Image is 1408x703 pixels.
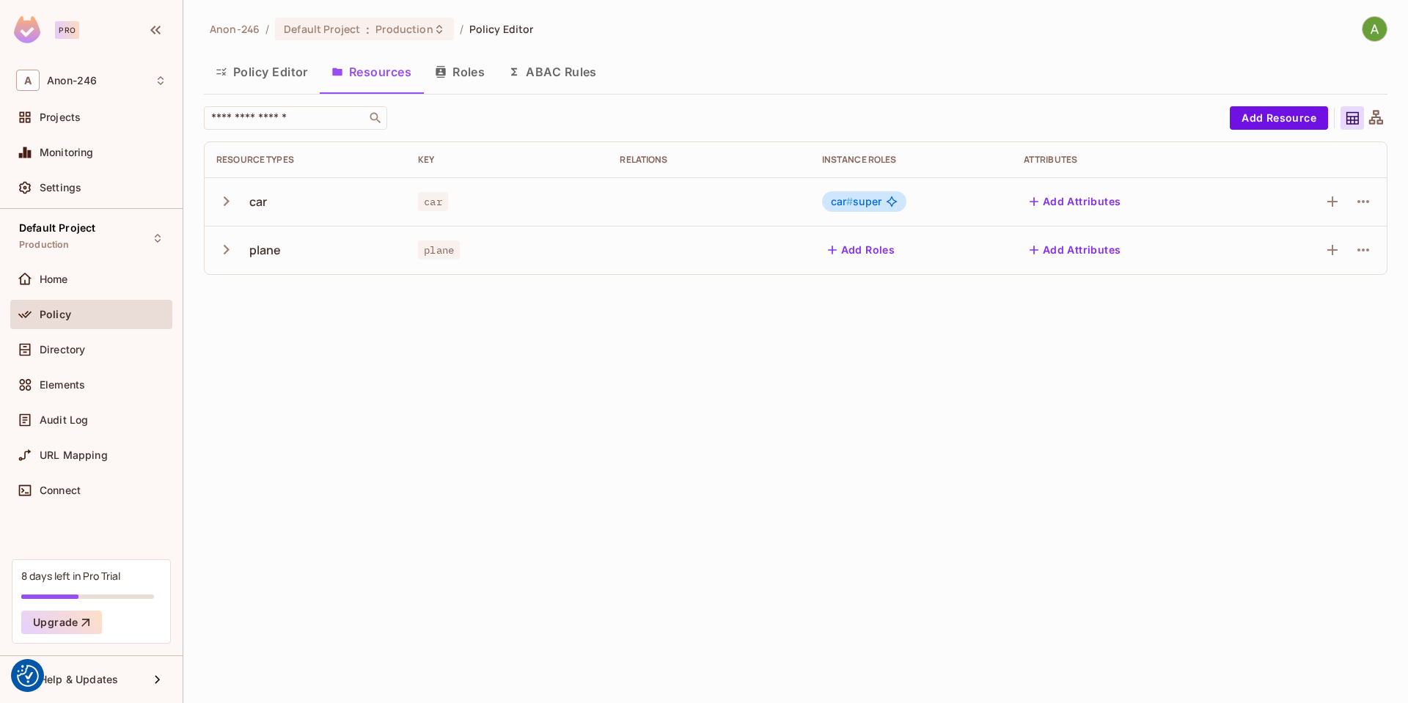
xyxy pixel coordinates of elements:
span: Directory [40,344,85,356]
div: car [249,194,267,210]
span: Elements [40,379,85,391]
span: Policy [40,309,71,320]
div: 8 days left in Pro Trial [21,569,120,583]
img: Anon [1363,17,1387,41]
span: the active workspace [210,22,260,36]
button: ABAC Rules [496,54,609,90]
span: car [831,195,854,207]
li: / [265,22,269,36]
div: Instance roles [822,154,1000,166]
span: car [418,192,447,211]
span: Help & Updates [40,674,118,685]
button: Policy Editor [204,54,320,90]
div: plane [249,242,282,258]
div: Relations [620,154,798,166]
span: Projects [40,111,81,123]
span: Production [375,22,433,36]
button: Add Attributes [1024,238,1127,262]
span: # [846,195,853,207]
button: Upgrade [21,611,102,634]
span: Monitoring [40,147,94,158]
span: Connect [40,485,81,496]
div: Attributes [1024,154,1233,166]
span: Default Project [284,22,360,36]
span: : [365,23,370,35]
li: / [460,22,463,36]
button: Resources [320,54,423,90]
span: A [16,70,40,91]
button: Roles [423,54,496,90]
span: URL Mapping [40,449,108,461]
span: Workspace: Anon-246 [47,75,97,87]
button: Add Roles [822,238,901,262]
span: super [831,196,881,207]
img: Revisit consent button [17,665,39,687]
span: Production [19,239,70,251]
div: Key [418,154,596,166]
span: Settings [40,182,81,194]
span: Audit Log [40,414,88,426]
button: Add Attributes [1024,190,1127,213]
span: Home [40,273,68,285]
div: Resource Types [216,154,395,166]
button: Consent Preferences [17,665,39,687]
span: Policy Editor [469,22,534,36]
img: SReyMgAAAABJRU5ErkJggg== [14,16,40,43]
div: Pro [55,21,79,39]
span: plane [418,240,460,260]
span: Default Project [19,222,95,234]
button: Add Resource [1230,106,1328,130]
